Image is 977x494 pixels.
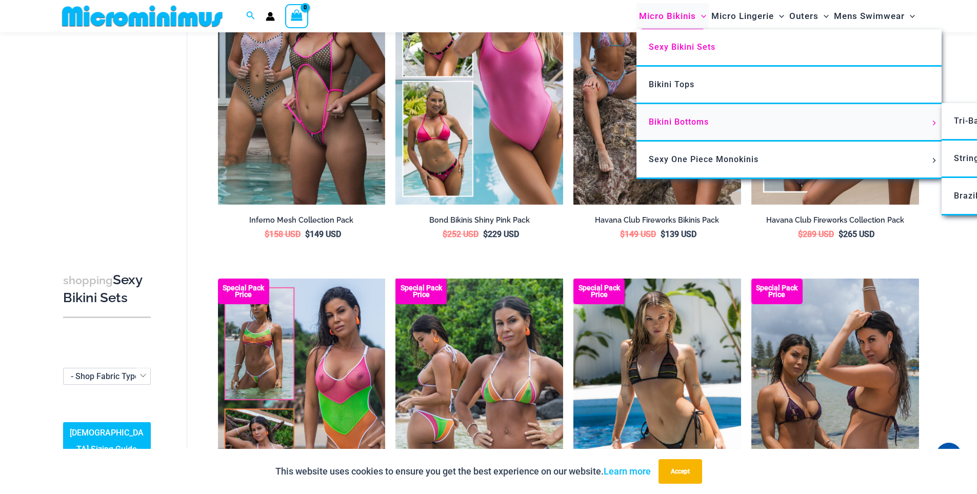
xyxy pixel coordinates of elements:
[395,215,563,225] h2: Bond Bikinis Shiny Pink Pack
[798,229,803,239] span: $
[659,459,702,484] button: Accept
[649,80,694,89] span: Bikini Tops
[63,423,151,461] a: [DEMOGRAPHIC_DATA] Sizing Guide
[636,104,942,142] a: Bikini BottomsMenu ToggleMenu Toggle
[636,3,709,29] a: Micro BikinisMenu ToggleMenu Toggle
[305,229,341,239] bdi: 149 USD
[63,274,113,287] span: shopping
[63,271,151,307] h3: Sexy Bikini Sets
[266,12,275,21] a: Account icon link
[604,466,651,477] a: Learn more
[443,229,447,239] span: $
[839,229,874,239] bdi: 265 USD
[711,3,774,29] span: Micro Lingerie
[58,5,227,28] img: MM SHOP LOGO FLAT
[395,285,447,298] b: Special Pack Price
[787,3,831,29] a: OutersMenu ToggleMenu Toggle
[798,229,834,239] bdi: 289 USD
[63,368,151,385] span: - Shop Fabric Type
[265,229,301,239] bdi: 158 USD
[709,3,787,29] a: Micro LingerieMenu ToggleMenu Toggle
[639,3,696,29] span: Micro Bikinis
[661,229,696,239] bdi: 139 USD
[905,3,915,29] span: Menu Toggle
[71,371,139,381] span: - Shop Fabric Type
[649,154,759,164] span: Sexy One Piece Monokinis
[636,142,942,179] a: Sexy One Piece MonokinisMenu ToggleMenu Toggle
[443,229,478,239] bdi: 252 USD
[751,215,919,229] a: Havana Club Fireworks Collection Pack
[395,215,563,229] a: Bond Bikinis Shiny Pink Pack
[218,215,386,225] h2: Inferno Mesh Collection Pack
[819,3,829,29] span: Menu Toggle
[63,34,155,240] iframe: TrustedSite Certified
[789,3,819,29] span: Outers
[831,3,918,29] a: Mens SwimwearMenu ToggleMenu Toggle
[635,2,920,31] nav: Site Navigation
[275,464,651,479] p: This website uses cookies to ensure you get the best experience on our website.
[305,229,310,239] span: $
[834,3,905,29] span: Mens Swimwear
[649,117,709,127] span: Bikini Bottoms
[928,158,940,163] span: Menu Toggle
[483,229,519,239] bdi: 229 USD
[751,285,803,298] b: Special Pack Price
[620,229,656,239] bdi: 149 USD
[265,229,269,239] span: $
[483,229,488,239] span: $
[928,121,940,126] span: Menu Toggle
[636,67,942,104] a: Bikini Tops
[839,229,843,239] span: $
[246,10,255,23] a: Search icon link
[636,29,942,67] a: Sexy Bikini Sets
[285,4,309,28] a: View Shopping Cart, empty
[64,368,150,384] span: - Shop Fabric Type
[649,42,715,52] span: Sexy Bikini Sets
[573,215,741,229] a: Havana Club Fireworks Bikinis Pack
[661,229,665,239] span: $
[774,3,784,29] span: Menu Toggle
[573,285,625,298] b: Special Pack Price
[620,229,625,239] span: $
[573,215,741,225] h2: Havana Club Fireworks Bikinis Pack
[696,3,706,29] span: Menu Toggle
[218,285,269,298] b: Special Pack Price
[751,215,919,225] h2: Havana Club Fireworks Collection Pack
[218,215,386,229] a: Inferno Mesh Collection Pack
